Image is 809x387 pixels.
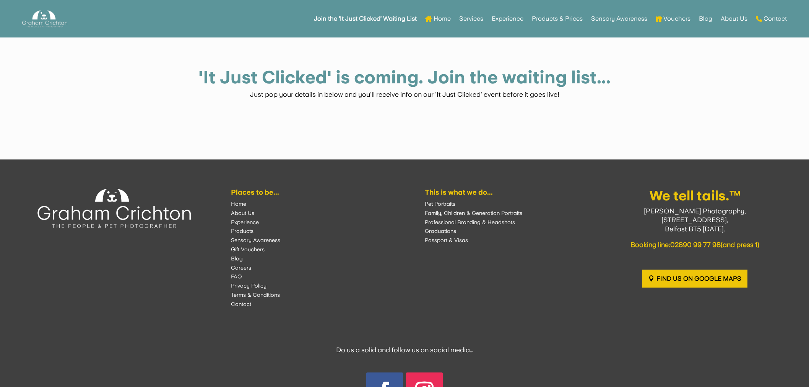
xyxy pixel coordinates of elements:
[721,4,747,34] a: About Us
[231,246,265,252] a: Gift Vouchers
[231,219,259,225] a: Experience
[425,219,515,225] a: Professional Branding & Headshots
[336,346,473,354] span: Do us a solid and follow us on social media…
[630,241,759,249] span: Booking line: (and press 1)
[492,4,523,34] a: Experience
[231,201,246,207] a: Home
[425,237,468,243] a: Passport & Visas
[661,216,728,224] span: [STREET_ADDRESS],
[425,4,451,34] a: Home
[642,270,747,288] a: Find us on Google Maps
[670,241,721,249] a: 02890 99 77 98
[425,228,456,234] a: Graduations
[618,189,772,207] h3: We tell tails.™
[314,4,417,34] a: Join the ‘It Just Clicked’ Waiting List
[459,4,483,34] a: Services
[425,210,522,216] a: Family, Children & Generation Portraits
[591,4,647,34] a: Sensory Awareness
[198,68,611,90] h1: 'It Just Clicked' is coming. Join the waiting list...
[231,237,280,243] a: Sensory Awareness
[231,283,266,289] a: Privacy Policy
[656,4,690,34] a: Vouchers
[231,210,254,216] a: About Us
[37,189,191,228] img: Experience the Experience
[231,273,242,280] a: FAQ
[532,4,583,34] a: Products & Prices
[231,255,243,262] a: Blog
[231,301,251,307] a: Contact
[198,90,611,99] p: Just pop your details in below and you'll receive info on our 'It Just Clicked' event before it g...
[665,225,725,233] span: Belfast BT5 [DATE].
[231,292,280,298] a: Terms & Conditions
[22,8,67,29] img: Graham Crichton Photography Logo
[425,201,455,207] a: Pet Portraits
[231,228,253,234] a: Products
[425,189,578,200] h6: This is what we do...
[231,189,384,200] h6: Places to be...
[699,4,712,34] a: Blog
[644,207,746,215] span: [PERSON_NAME] Photography,
[314,16,417,21] strong: Join the ‘It Just Clicked’ Waiting List
[231,265,251,271] a: Careers
[756,4,787,34] a: Contact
